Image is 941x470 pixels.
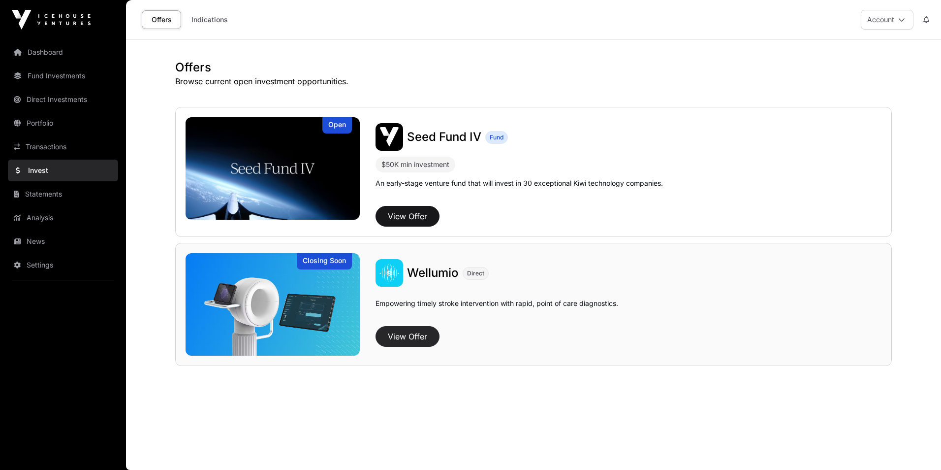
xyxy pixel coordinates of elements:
[381,159,449,170] div: $50K min investment
[175,75,892,87] p: Browse current open investment opportunities.
[892,423,941,470] iframe: Chat Widget
[185,10,234,29] a: Indications
[376,206,439,227] button: View Offer
[8,65,118,87] a: Fund Investments
[8,89,118,110] a: Direct Investments
[376,178,663,188] p: An early-stage venture fund that will invest in 30 exceptional Kiwi technology companies.
[8,207,118,229] a: Analysis
[322,117,352,134] div: Open
[12,10,91,30] img: Icehouse Ventures Logo
[175,60,892,75] h1: Offers
[490,134,503,141] span: Fund
[186,117,360,220] a: Seed Fund IVOpen
[8,231,118,252] a: News
[8,183,118,205] a: Statements
[8,112,118,134] a: Portfolio
[376,157,455,172] div: $50K min investment
[8,136,118,158] a: Transactions
[8,160,118,181] a: Invest
[407,266,459,280] span: Wellumio
[142,10,181,29] a: Offers
[186,253,360,356] img: Wellumio
[467,269,484,277] span: Direct
[407,265,459,281] a: Wellumio
[8,41,118,63] a: Dashboard
[407,130,481,144] span: Seed Fund IV
[407,129,481,145] a: Seed Fund IV
[861,10,913,30] button: Account
[8,254,118,276] a: Settings
[186,117,360,220] img: Seed Fund IV
[376,299,618,322] p: Empowering timely stroke intervention with rapid, point of care diagnostics.
[376,326,439,347] button: View Offer
[186,253,360,356] a: WellumioClosing Soon
[376,259,403,287] img: Wellumio
[376,123,403,151] img: Seed Fund IV
[297,253,352,269] div: Closing Soon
